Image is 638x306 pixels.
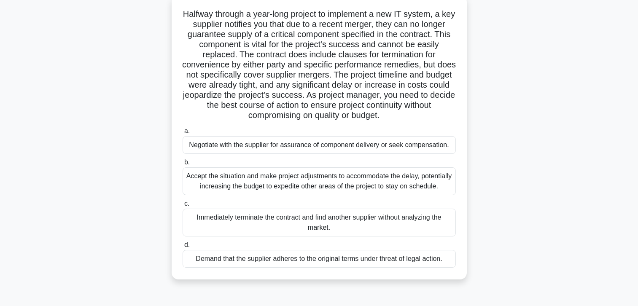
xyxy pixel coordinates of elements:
[183,250,456,268] div: Demand that the supplier adheres to the original terms under threat of legal action.
[184,241,190,248] span: d.
[183,167,456,195] div: Accept the situation and make project adjustments to accommodate the delay, potentially increasin...
[184,127,190,134] span: a.
[184,200,189,207] span: c.
[183,136,456,154] div: Negotiate with the supplier for assurance of component delivery or seek compensation.
[183,209,456,236] div: Immediately terminate the contract and find another supplier without analyzing the market.
[182,9,457,121] h5: Halfway through a year-long project to implement a new IT system, a key supplier notifies you tha...
[184,158,190,166] span: b.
